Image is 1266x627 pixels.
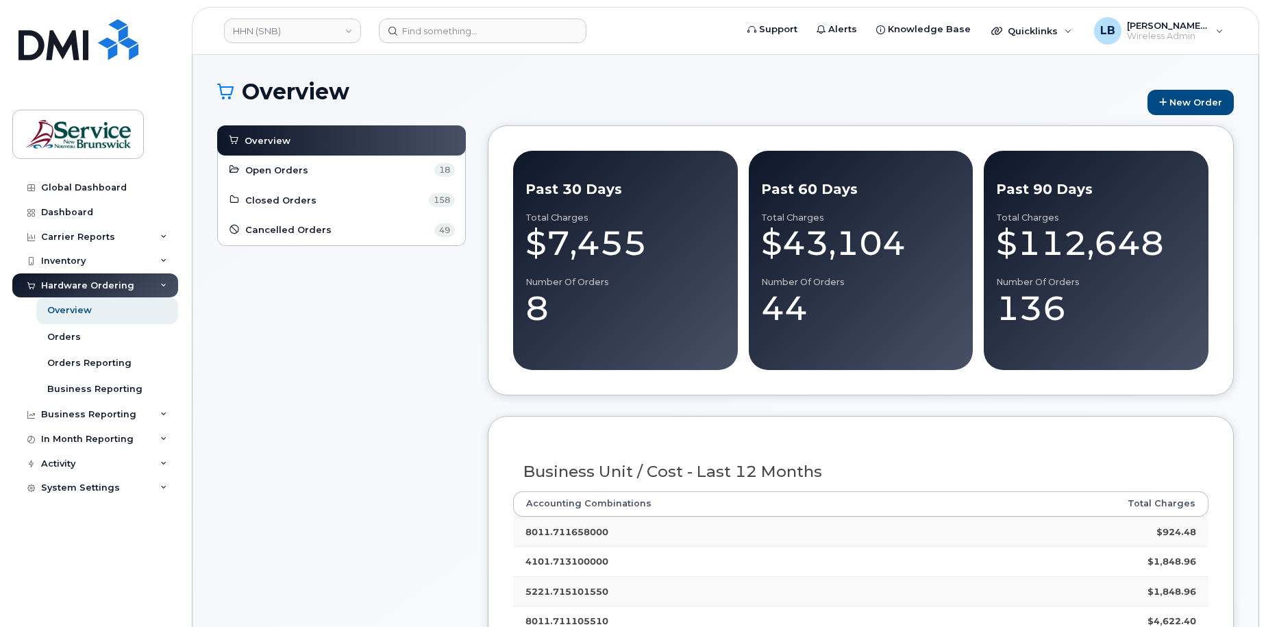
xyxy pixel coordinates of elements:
div: 44 [761,288,961,329]
a: Open Orders 18 [228,162,455,178]
div: Past 60 Days [761,180,961,199]
div: $112,648 [996,223,1196,264]
th: Total Charges [943,491,1208,516]
strong: 8011.711105510 [525,615,608,626]
strong: 8011.711658000 [525,526,608,537]
div: Number of Orders [996,277,1196,288]
strong: $924.48 [1156,526,1196,537]
a: Cancelled Orders 49 [228,222,455,238]
div: Total Charges [996,212,1196,223]
span: Closed Orders [245,194,316,207]
div: $7,455 [525,223,725,264]
span: Open Orders [245,164,308,177]
strong: $1,848.96 [1147,556,1196,567]
div: $43,104 [761,223,961,264]
strong: $1,848.96 [1147,586,1196,597]
h3: Business Unit / Cost - Last 12 Months [523,463,1198,480]
div: 8 [525,288,725,329]
a: Overview [227,132,456,149]
div: Past 30 Days [525,180,725,199]
strong: 5221.715101550 [525,586,608,597]
a: Closed Orders 158 [228,192,455,208]
th: Accounting Combinations [513,491,943,516]
div: Past 90 Days [996,180,1196,199]
div: Total Charges [525,212,725,223]
div: Number of Orders [525,277,725,288]
span: 18 [434,163,455,177]
span: 49 [434,223,455,237]
div: Number of Orders [761,277,961,288]
strong: $4,622.40 [1147,615,1196,626]
div: 136 [996,288,1196,329]
h1: Overview [217,79,1141,103]
span: Overview [245,134,290,147]
span: Cancelled Orders [245,223,332,236]
a: New Order [1147,90,1234,115]
div: Total Charges [761,212,961,223]
strong: 4101.713100000 [525,556,608,567]
span: 158 [429,193,455,207]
